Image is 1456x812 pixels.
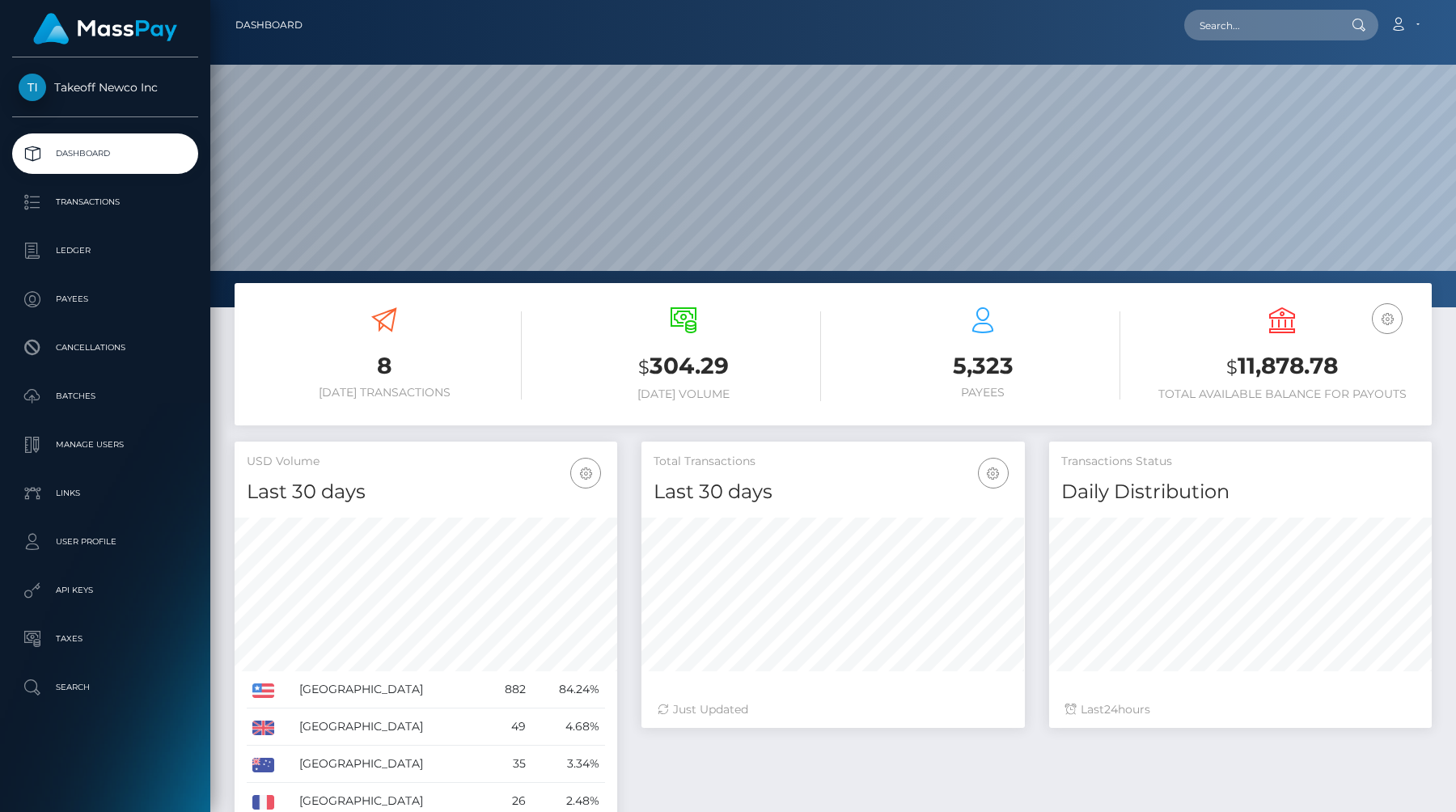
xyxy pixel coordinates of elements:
h3: 5,323 [845,350,1120,382]
a: Taxes [12,619,198,659]
a: Ledger [12,230,198,271]
td: [GEOGRAPHIC_DATA] [294,746,485,783]
a: API Keys [12,570,198,611]
input: Search... [1184,10,1336,40]
p: Dashboard [19,142,192,166]
p: Batches [19,384,192,408]
td: 35 [486,746,532,783]
h6: Payees [845,386,1120,400]
td: 84.24% [531,671,605,708]
p: Payees [19,287,192,311]
small: $ [638,356,650,379]
div: Just Updated [658,701,1008,718]
p: User Profile [19,530,192,554]
td: [GEOGRAPHIC_DATA] [294,708,485,746]
img: FR.png [252,795,274,810]
h3: 11,878.78 [1145,350,1420,383]
span: Takeoff Newco Inc [12,80,198,95]
a: Batches [12,376,198,417]
h5: Total Transactions [654,454,1012,470]
p: Cancellations [19,336,192,360]
span: 24 [1104,702,1118,717]
h4: Daily Distribution [1061,478,1420,506]
p: Links [19,481,192,505]
a: Search [12,667,198,708]
a: Dashboard [12,133,198,174]
img: AU.png [252,758,274,772]
td: 4.68% [531,708,605,746]
h6: [DATE] Transactions [247,386,522,400]
a: Cancellations [12,328,198,368]
h5: USD Volume [247,454,605,470]
td: 49 [486,708,532,746]
h4: Last 30 days [247,478,605,506]
p: Taxes [19,627,192,651]
a: Dashboard [235,8,303,42]
small: $ [1226,356,1238,379]
img: MassPay Logo [33,13,177,44]
h4: Last 30 days [654,478,1012,506]
p: Transactions [19,190,192,214]
h3: 8 [247,350,522,382]
p: Ledger [19,239,192,263]
img: GB.png [252,721,274,735]
a: User Profile [12,522,198,562]
h3: 304.29 [546,350,821,383]
h5: Transactions Status [1061,454,1420,470]
a: Transactions [12,182,198,222]
p: Manage Users [19,433,192,457]
a: Manage Users [12,425,198,465]
td: 882 [486,671,532,708]
td: 3.34% [531,746,605,783]
td: [GEOGRAPHIC_DATA] [294,671,485,708]
img: US.png [252,683,274,698]
div: Last hours [1065,701,1416,718]
p: Search [19,675,192,700]
a: Payees [12,279,198,319]
h6: [DATE] Volume [546,387,821,401]
img: Takeoff Newco Inc [19,74,46,101]
a: Links [12,473,198,514]
p: API Keys [19,578,192,603]
h6: Total Available Balance for Payouts [1145,387,1420,401]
